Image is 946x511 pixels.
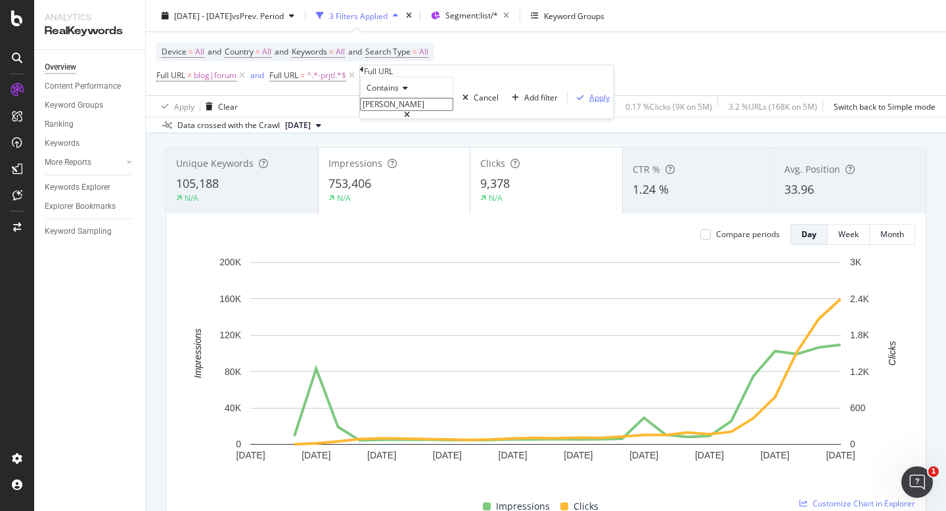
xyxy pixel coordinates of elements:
[225,46,254,57] span: Country
[813,498,915,509] span: Customize Chart in Explorer
[219,294,241,304] text: 160K
[419,43,428,61] span: All
[269,70,298,81] span: Full URL
[177,255,915,483] svg: A chart.
[156,5,300,26] button: [DATE] - [DATE]vsPrev. Period
[489,192,503,204] div: N/A
[367,450,396,460] text: [DATE]
[45,11,135,24] div: Analytics
[716,229,780,240] div: Compare periods
[887,341,897,365] text: Clicks
[850,257,862,267] text: 3K
[45,79,121,93] div: Content Performance
[256,46,260,57] span: =
[285,120,311,131] span: 2025 Aug. 4th
[45,99,103,112] div: Keyword Groups
[200,96,238,117] button: Clear
[174,100,194,112] div: Apply
[365,46,411,57] span: Search Type
[45,60,76,74] div: Overview
[262,43,271,61] span: All
[850,294,869,304] text: 2.4K
[784,163,840,175] span: Avg. Position
[275,46,288,57] span: and
[187,70,192,81] span: ≠
[176,175,219,191] span: 105,188
[367,82,399,93] span: Contains
[790,224,828,245] button: Day
[45,137,136,150] a: Keywords
[426,5,514,26] button: Segment:list/*
[828,224,870,245] button: Week
[850,403,866,413] text: 600
[45,200,136,213] a: Explorer Bookmarks
[219,330,241,340] text: 120K
[357,68,410,83] button: Add Filter
[850,367,869,377] text: 1.2K
[544,10,604,21] div: Keyword Groups
[568,91,614,104] button: Apply
[45,156,123,169] a: More Reports
[156,70,185,81] span: Full URL
[300,70,305,81] span: =
[474,92,499,103] div: Cancel
[328,175,371,191] span: 753,406
[195,43,204,61] span: All
[311,5,403,26] button: 3 Filters Applied
[328,157,382,169] span: Impressions
[850,330,869,340] text: 1.8K
[219,257,241,267] text: 200K
[784,181,814,197] span: 33.96
[45,137,79,150] div: Keywords
[225,367,242,377] text: 80K
[329,46,334,57] span: =
[526,5,610,26] button: Keyword Groups
[850,439,855,449] text: 0
[45,118,136,131] a: Ranking
[329,10,388,21] div: 3 Filters Applied
[218,100,238,112] div: Clear
[292,46,327,57] span: Keywords
[194,66,236,85] span: blog|forum
[250,70,264,81] div: and
[45,99,136,112] a: Keyword Groups
[174,10,232,21] span: [DATE] - [DATE]
[629,450,658,460] text: [DATE]
[928,466,939,477] span: 1
[232,10,284,21] span: vs Prev. Period
[45,181,136,194] a: Keywords Explorer
[45,181,110,194] div: Keywords Explorer
[870,224,915,245] button: Month
[838,229,859,240] div: Week
[503,91,562,104] button: Add filter
[499,450,528,460] text: [DATE]
[800,498,915,509] a: Customize Chart in Explorer
[403,9,415,22] div: times
[176,157,254,169] span: Unique Keywords
[633,181,669,197] span: 1.24 %
[695,450,724,460] text: [DATE]
[45,225,112,238] div: Keyword Sampling
[834,100,935,112] div: Switch back to Simple mode
[225,403,242,413] text: 40K
[162,46,187,57] span: Device
[761,450,790,460] text: [DATE]
[633,163,660,175] span: CTR %
[280,118,327,133] button: [DATE]
[45,200,116,213] div: Explorer Bookmarks
[336,43,345,61] span: All
[453,77,503,119] button: Cancel
[880,229,904,240] div: Month
[45,79,136,93] a: Content Performance
[480,157,505,169] span: Clicks
[185,192,198,204] div: N/A
[433,450,462,460] text: [DATE]
[45,225,136,238] a: Keyword Sampling
[445,10,498,21] span: Segment: list/*
[189,46,193,57] span: =
[337,192,351,204] div: N/A
[236,439,241,449] text: 0
[413,46,417,57] span: =
[156,96,194,117] button: Apply
[826,450,855,460] text: [DATE]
